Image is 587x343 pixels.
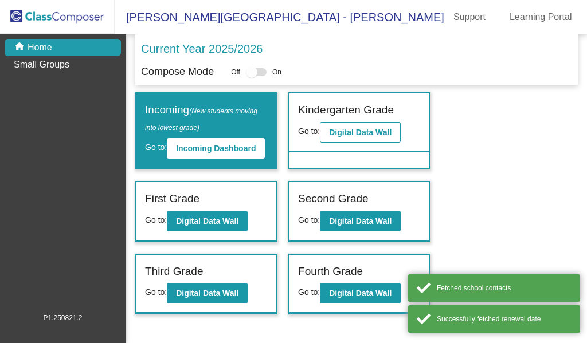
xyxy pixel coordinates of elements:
span: Go to: [145,287,167,297]
b: Digital Data Wall [329,128,392,137]
button: Digital Data Wall [320,122,401,143]
span: Go to: [145,143,167,152]
a: Support [444,8,495,26]
label: Kindergarten Grade [298,102,394,119]
label: Fourth Grade [298,263,363,280]
div: Fetched school contacts [437,283,572,293]
span: Go to: [298,215,320,224]
p: Current Year 2025/2026 [141,40,263,57]
button: Digital Data Wall [320,211,401,231]
a: Learning Portal [500,8,581,26]
p: Compose Mode [141,64,214,80]
button: Incoming Dashboard [167,138,265,159]
span: Off [231,67,240,77]
button: Digital Data Wall [167,211,248,231]
button: Digital Data Wall [167,283,248,303]
span: Go to: [145,215,167,224]
p: Small Groups [14,58,69,72]
label: First Grade [145,191,199,207]
div: Successfully fetched renewal date [437,314,572,324]
b: Digital Data Wall [176,216,238,226]
span: [PERSON_NAME][GEOGRAPHIC_DATA] - [PERSON_NAME] [115,8,444,26]
span: Go to: [298,287,320,297]
b: Digital Data Wall [329,289,392,298]
p: Home [28,41,52,54]
b: Digital Data Wall [329,216,392,226]
b: Incoming Dashboard [176,144,256,153]
label: Second Grade [298,191,369,207]
button: Digital Data Wall [320,283,401,303]
label: Incoming [145,102,267,135]
mat-icon: home [14,41,28,54]
span: On [272,67,281,77]
span: (New students moving into lowest grade) [145,107,257,132]
b: Digital Data Wall [176,289,238,298]
span: Go to: [298,127,320,136]
label: Third Grade [145,263,203,280]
